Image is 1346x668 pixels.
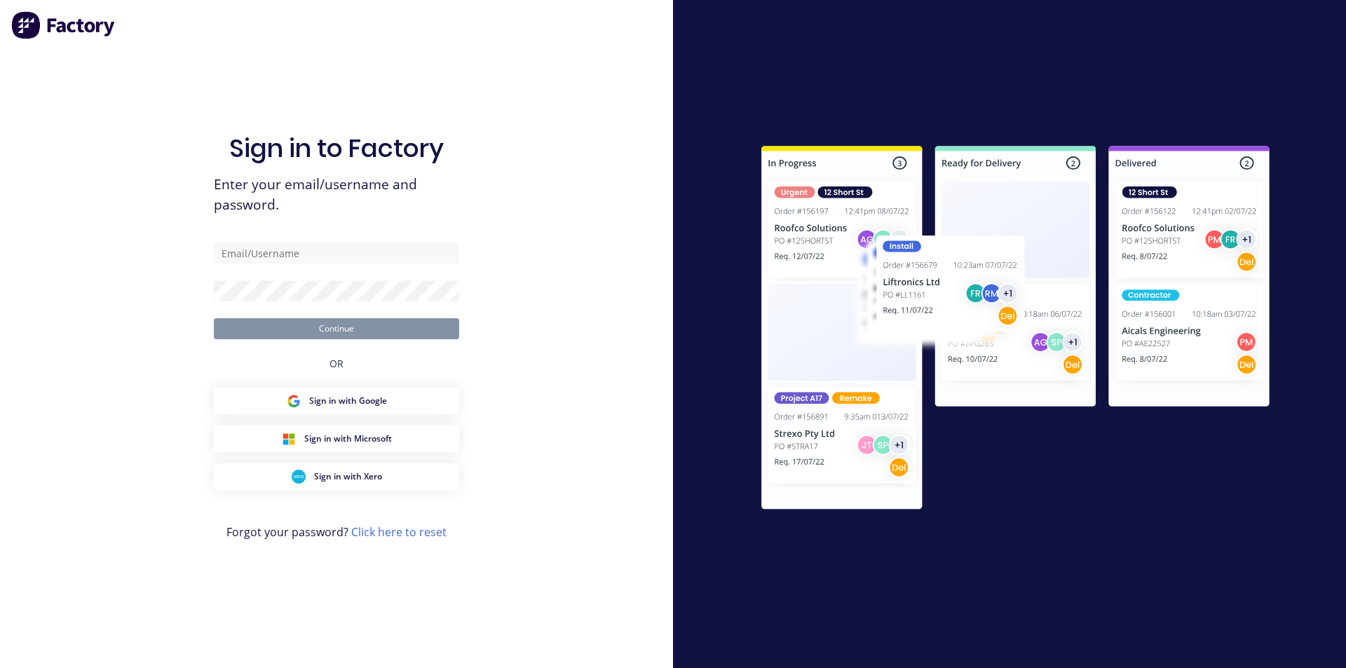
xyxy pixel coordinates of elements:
span: Forgot your password? [226,524,447,540]
span: Sign in with Google [309,395,387,407]
div: OR [329,339,344,388]
span: Enter your email/username and password. [214,175,459,215]
input: Email/Username [214,243,459,264]
button: Xero Sign inSign in with Xero [214,463,459,490]
img: Google Sign in [287,394,301,408]
button: Microsoft Sign inSign in with Microsoft [214,425,459,452]
h1: Sign in to Factory [229,133,444,163]
img: Xero Sign in [292,470,306,484]
a: Click here to reset [351,524,447,540]
img: Microsoft Sign in [282,432,296,446]
button: Google Sign inSign in with Google [214,388,459,414]
span: Sign in with Xero [314,470,382,483]
button: Continue [214,318,459,339]
img: Sign in [730,118,1300,543]
span: Sign in with Microsoft [304,432,392,445]
img: Factory [11,11,116,39]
